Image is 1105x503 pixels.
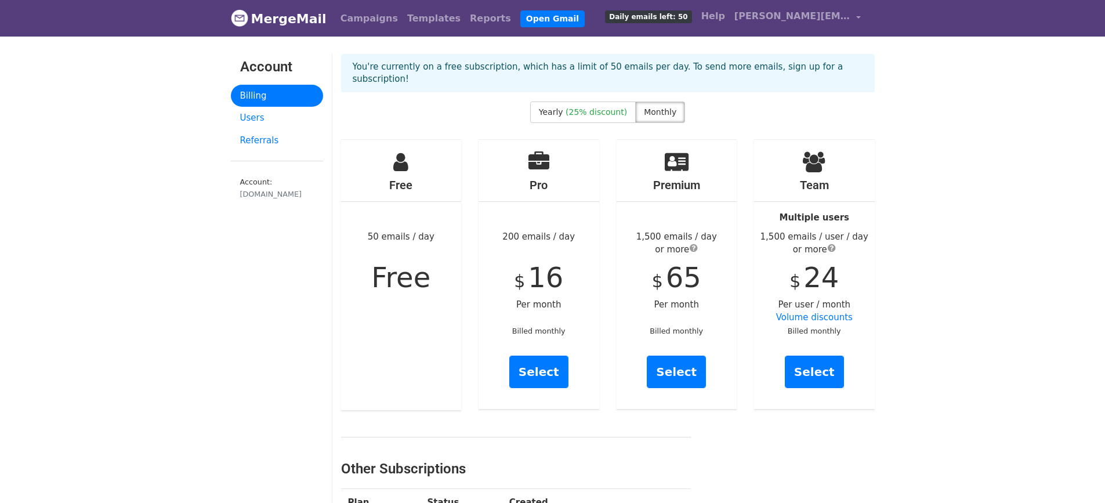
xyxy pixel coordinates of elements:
a: Users [231,107,323,129]
h4: Team [754,178,875,192]
a: Templates [403,7,465,30]
img: MergeMail logo [231,9,248,27]
div: Per user / month [754,140,875,409]
span: Yearly [539,107,563,117]
a: MergeMail [231,6,327,31]
a: Open Gmail [520,10,585,27]
span: 24 [803,261,839,294]
span: 65 [666,261,701,294]
span: (25% discount) [566,107,627,117]
small: Billed monthly [512,327,566,335]
span: $ [652,271,663,291]
div: Per month [617,140,737,409]
span: Daily emails left: 50 [605,10,691,23]
small: Account: [240,178,314,200]
h4: Premium [617,178,737,192]
h4: Pro [479,178,599,192]
small: Billed monthly [650,327,703,335]
span: Free [371,261,430,294]
a: Help [697,5,730,28]
a: Select [647,356,706,388]
strong: Multiple users [780,212,849,223]
a: Referrals [231,129,323,152]
span: Monthly [644,107,676,117]
div: 200 emails / day Per month [479,140,599,409]
a: Volume discounts [776,312,853,323]
span: 16 [528,261,563,294]
a: Billing [231,85,323,107]
span: [PERSON_NAME][EMAIL_ADDRESS][PERSON_NAME][DOMAIN_NAME] [734,9,850,23]
span: $ [789,271,800,291]
div: 1,500 emails / user / day or more [754,230,875,256]
h3: Account [240,59,314,75]
a: [PERSON_NAME][EMAIL_ADDRESS][PERSON_NAME][DOMAIN_NAME] [730,5,865,32]
a: Daily emails left: 50 [600,5,696,28]
a: Select [785,356,844,388]
a: Reports [465,7,516,30]
div: 50 emails / day [341,140,462,410]
div: [DOMAIN_NAME] [240,189,314,200]
div: 1,500 emails / day or more [617,230,737,256]
span: $ [514,271,525,291]
p: You're currently on a free subscription, which has a limit of 50 emails per day. To send more ema... [353,61,863,85]
a: Campaigns [336,7,403,30]
iframe: Chat Widget [1047,447,1105,503]
a: Select [509,356,568,388]
h3: Other Subscriptions [341,461,691,477]
small: Billed monthly [788,327,841,335]
h4: Free [341,178,462,192]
